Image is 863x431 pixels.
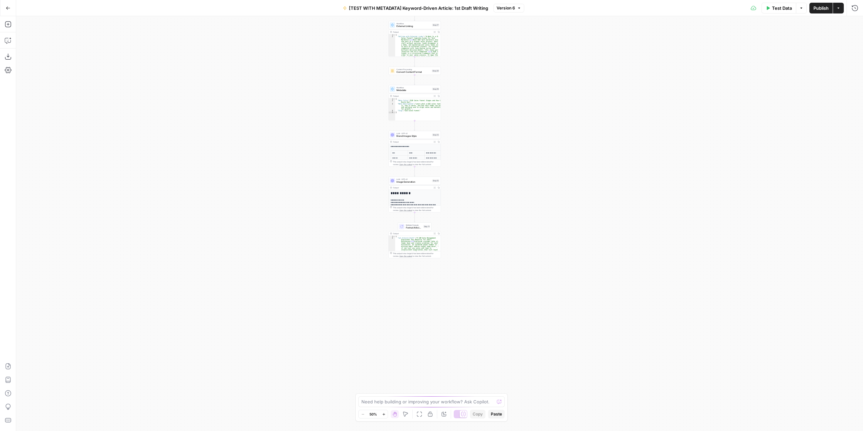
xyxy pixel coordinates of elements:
div: Step 11 [423,225,430,228]
span: Version 6 [497,5,515,11]
span: Metadata [396,89,431,92]
div: 1 [389,34,395,36]
span: Toggle code folding, rows 1 through 3 [393,236,395,237]
button: Test Data [762,3,796,13]
span: Toggle code folding, rows 1 through 3 [393,34,395,36]
button: [TEST WITH METADATA] Keyword-Driven Article: 1st Draft Writing [339,3,492,13]
span: Publish [813,5,829,11]
div: 4 [389,110,395,112]
span: Convert Content Format [396,70,430,74]
span: Brand Images Style [396,134,431,138]
button: Paste [488,410,505,419]
span: LLM · GPT-4.1 [396,178,431,181]
button: Copy [470,410,485,419]
div: Output [393,95,431,97]
div: Step 13 [432,133,439,136]
span: External Linking [396,25,431,28]
span: Copy the output [399,163,412,165]
div: Output [393,232,431,235]
span: Copy [473,411,483,417]
g: Edge from step_17 to step_20 [414,57,415,66]
div: Content ProcessingConvert Content FormatStep 20 [389,67,441,75]
span: Multiple Outputs [406,224,422,226]
span: Workflow [396,22,431,25]
div: This output is too large & has been abbreviated for review. to view the full content. [393,206,439,212]
span: Image Generation [396,180,431,184]
div: Step 19 [432,88,439,91]
g: Edge from step_13 to step_12 [414,166,415,176]
div: Step 17 [432,24,439,27]
div: 1 [389,236,395,237]
div: 1 [389,98,395,100]
span: Test Data [772,5,792,11]
img: o3r9yhbrn24ooq0tey3lueqptmfj [391,69,394,72]
span: Paste [491,411,502,417]
span: LLM · GPT-4.1 [396,132,431,135]
g: Edge from step_20 to step_19 [414,75,415,85]
g: Edge from step_12 to step_11 [414,212,415,222]
span: Toggle code folding, rows 1 through 5 [393,98,395,100]
div: This output is too large & has been abbreviated for review. to view the full content. [393,160,439,166]
span: 50% [369,411,377,417]
span: Copy the output [399,209,412,211]
button: Publish [809,3,833,13]
g: Edge from step_16 to step_17 [414,11,415,21]
div: Step 12 [432,179,439,182]
span: [TEST WITH METADATA] Keyword-Driven Article: 1st Draft Writing [349,5,488,11]
div: WorkflowMetadataStep 19Output{ "Meta Title":"B2B Sales Funnel Stages and How to Build One", "Meta... [389,85,441,121]
div: Multiple OutputsFormat Article OutputStep 11Output{ "1st Article Draft":"# CRM Data Management Ex... [389,222,441,258]
span: Workflow [396,86,431,89]
span: Format Article Output [406,226,422,229]
span: Copy the output [399,255,412,257]
span: Content Processing [396,68,430,71]
div: 5 [389,112,395,113]
div: WorkflowExternal LinkingStep 17Output{ "Outline with External Links":"# What Is a B2B Sales Funne... [389,21,441,57]
div: Step 20 [432,69,439,72]
button: Version 6 [494,4,524,12]
div: Output [393,186,431,189]
div: This output is too large & has been abbreviated for review. to view the full content. [393,252,439,257]
div: 2 [389,100,395,103]
div: Output [393,31,431,33]
div: 3 [389,103,395,110]
div: Output [393,141,431,143]
g: Edge from step_19 to step_13 [414,121,415,130]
